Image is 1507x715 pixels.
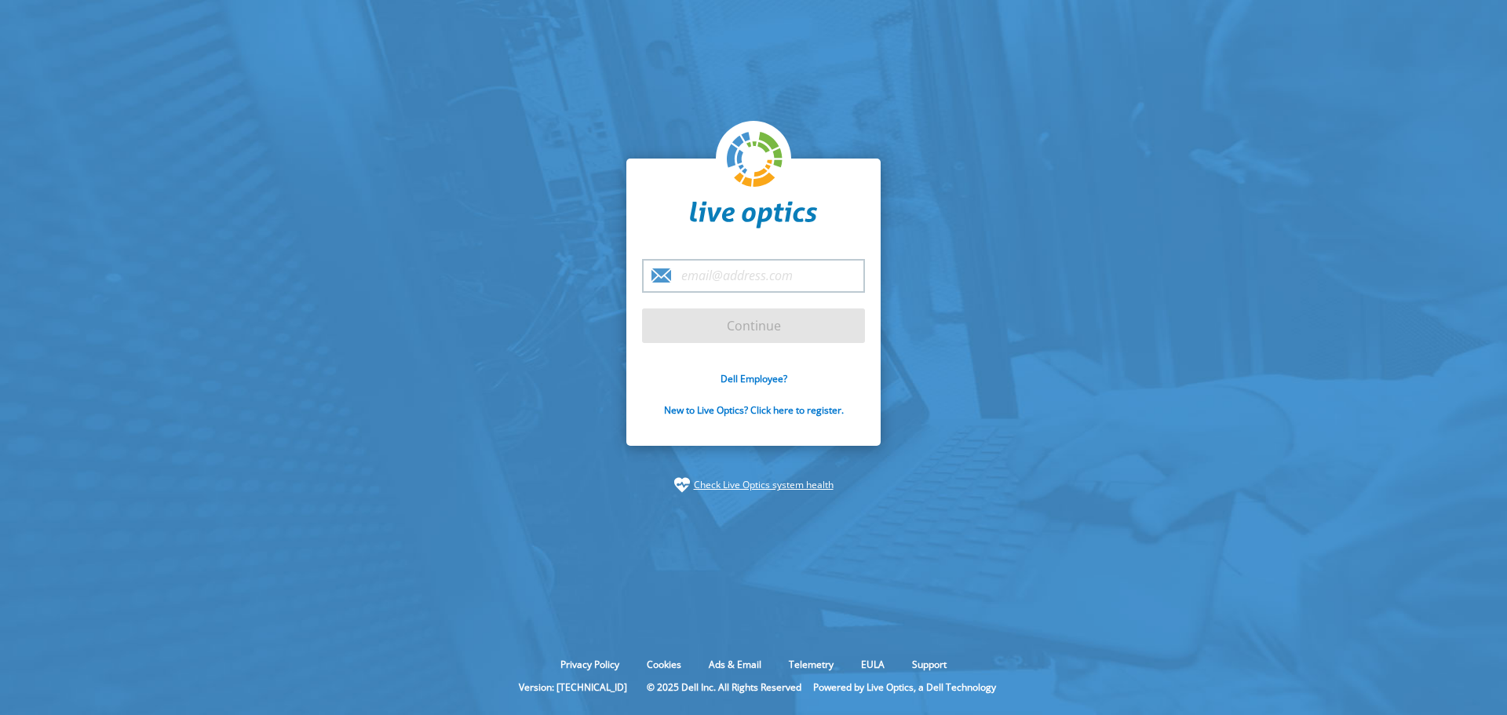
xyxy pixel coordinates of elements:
a: Support [900,658,958,671]
a: Ads & Email [697,658,773,671]
input: email@address.com [642,259,865,293]
a: EULA [849,658,896,671]
a: Telemetry [777,658,845,671]
img: liveoptics-logo.svg [727,132,783,188]
a: Dell Employee? [721,372,787,385]
a: Cookies [635,658,693,671]
a: Check Live Optics system health [694,477,834,493]
li: Powered by Live Optics, a Dell Technology [813,680,996,694]
li: © 2025 Dell Inc. All Rights Reserved [639,680,809,694]
a: Privacy Policy [549,658,631,671]
img: status-check-icon.svg [674,477,690,493]
img: liveoptics-word.svg [690,201,817,229]
li: Version: [TECHNICAL_ID] [511,680,635,694]
a: New to Live Optics? Click here to register. [664,403,844,417]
